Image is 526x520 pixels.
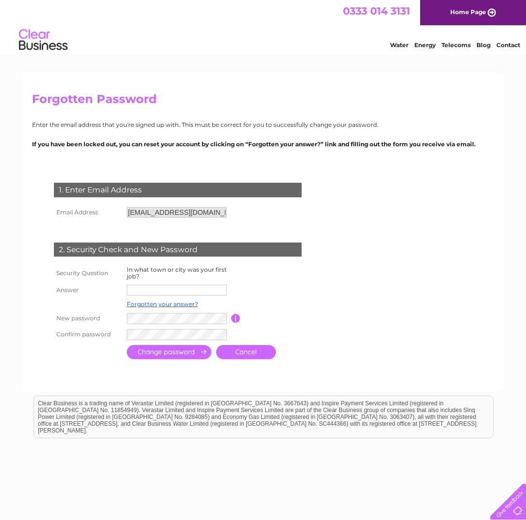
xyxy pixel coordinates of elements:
[127,266,227,280] label: In what town or city was your first job?
[231,314,240,323] input: Information
[32,139,494,149] p: If you have been locked out, you can reset your account by clicking on “Forgotten your answer?” l...
[51,264,124,282] th: Security Question
[51,282,124,298] th: Answer
[216,345,276,359] a: Cancel
[390,41,408,49] a: Water
[51,327,124,343] th: Confirm password
[51,205,124,220] th: Email Address
[54,243,302,257] div: 2. Security Check and New Password
[441,41,471,49] a: Telecoms
[51,311,124,327] th: New password
[34,5,493,47] div: Clear Business is a trading name of Verastar Limited (registered in [GEOGRAPHIC_DATA] No. 3667643...
[127,300,198,308] a: Forgotten your answer?
[32,92,494,111] h2: Forgotten Password
[127,345,211,359] input: Submit
[343,5,410,17] a: 0333 014 3131
[32,120,494,129] p: Enter the email address that you're signed up with. This must be correct for you to successfully ...
[54,183,302,197] div: 1. Enter Email Address
[496,41,520,49] a: Contact
[414,41,436,49] a: Energy
[476,41,491,49] a: Blog
[18,25,68,55] img: logo.png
